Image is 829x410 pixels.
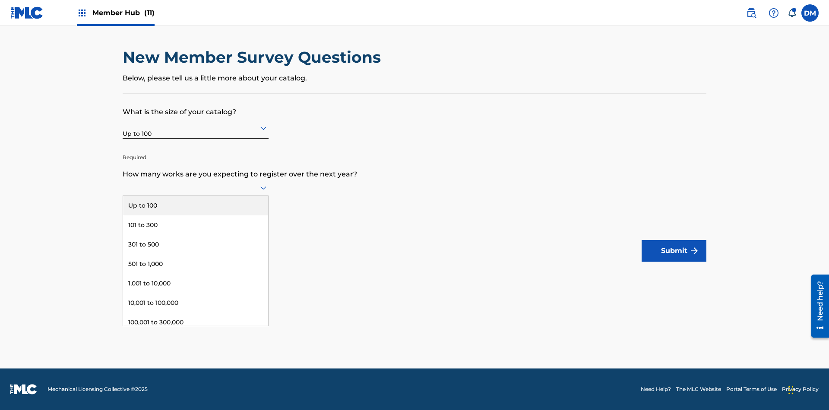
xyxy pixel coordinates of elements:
a: The MLC Website [676,385,721,393]
p: What is the size of your catalog? [123,94,706,117]
span: Mechanical Licensing Collective © 2025 [47,385,148,393]
div: 501 to 1,000 [123,254,268,274]
iframe: Resource Center [805,271,829,342]
img: logo [10,384,37,394]
div: Help [765,4,782,22]
p: How many works are you expecting to register over the next year? [123,156,706,179]
iframe: Chat Widget [786,368,829,410]
a: Need Help? [641,385,671,393]
p: Below, please tell us a little more about your catalog. [123,73,706,83]
img: MLC Logo [10,6,44,19]
span: Member Hub [92,8,155,18]
div: 10,001 to 100,000 [123,293,268,313]
h2: New Member Survey Questions [123,48,385,67]
img: f7272a7cc735f4ea7f67.svg [689,246,699,256]
img: help [769,8,779,18]
p: Required [123,141,269,161]
a: Portal Terms of Use [726,385,777,393]
div: User Menu [801,4,819,22]
img: search [746,8,756,18]
span: (11) [144,9,155,17]
button: Submit [642,240,706,262]
a: Public Search [743,4,760,22]
a: Privacy Policy [782,385,819,393]
div: 1,001 to 10,000 [123,274,268,293]
div: 100,001 to 300,000 [123,313,268,332]
div: 301 to 500 [123,235,268,254]
div: Notifications [788,9,796,17]
div: 101 to 300 [123,215,268,235]
img: Top Rightsholders [77,8,87,18]
div: Up to 100 [123,117,269,138]
div: Drag [788,377,794,403]
div: Up to 100 [123,196,268,215]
